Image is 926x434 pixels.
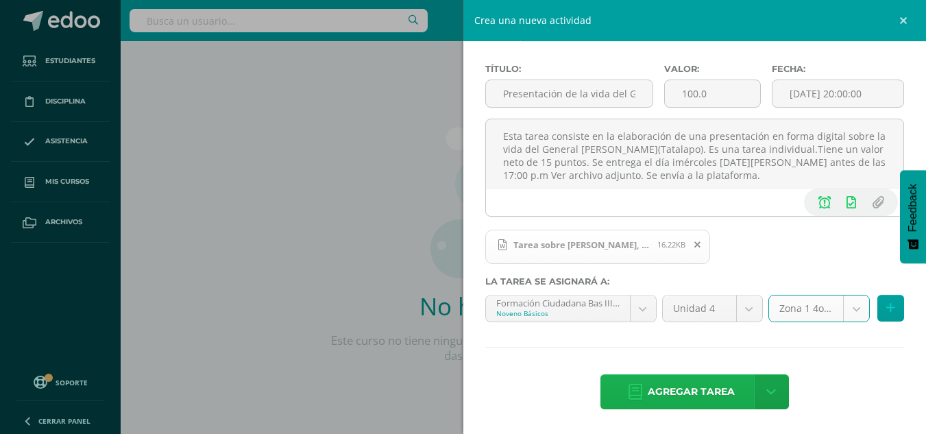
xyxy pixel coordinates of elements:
a: Zona 1 4o puntos (40.0%) [769,296,870,322]
span: Unidad 4 [673,296,726,322]
span: 16.22KB [657,239,685,250]
span: Remover archivo [686,237,709,252]
a: Formación Ciudadana Bas III 'A'Noveno Básicos [486,296,656,322]
span: Agregar tarea [648,375,735,409]
input: Fecha de entrega [772,80,903,107]
span: Feedback [907,184,919,232]
label: La tarea se asignará a: [485,276,905,287]
label: Fecha: [772,64,904,74]
span: Tarea sobre [PERSON_NAME], Tala lapo 3 básico Formación..docx [507,239,657,250]
span: Zona 1 4o puntos (40.0%) [779,296,833,322]
input: Puntos máximos [665,80,760,107]
button: Feedback - Mostrar encuesta [900,170,926,263]
div: Noveno Básicos [496,309,620,318]
input: Título [486,80,653,107]
label: Valor: [664,64,761,74]
div: Formación Ciudadana Bas III 'A' [496,296,620,309]
a: Unidad 4 [663,296,762,322]
label: Título: [485,64,653,74]
span: Tarea sobre Serapio Cruz, Tala lapo 3 básico Formación..docx [485,230,711,264]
